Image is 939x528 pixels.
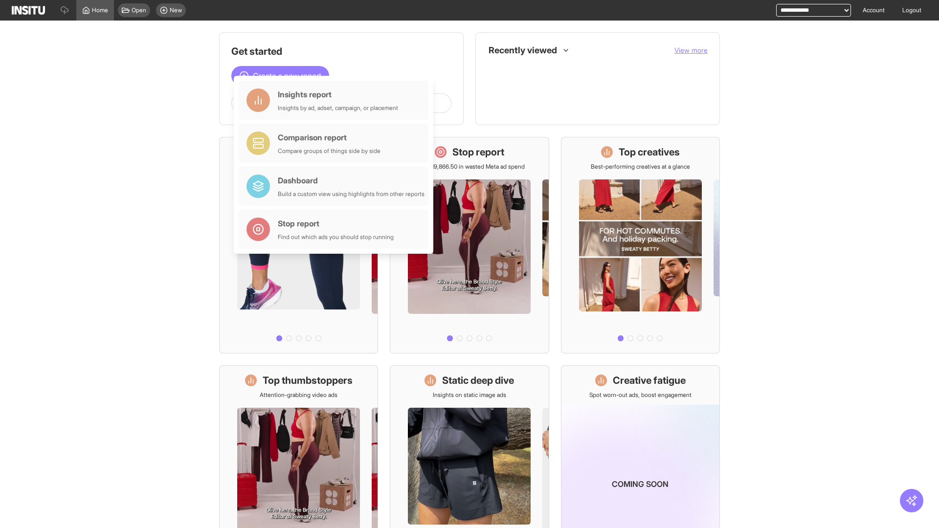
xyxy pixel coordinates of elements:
div: Stop report [278,218,394,229]
h1: Static deep dive [442,374,514,387]
h1: Stop report [452,145,504,159]
p: Attention-grabbing video ads [260,391,337,399]
div: Comparison report [278,132,380,143]
span: Home [92,6,108,14]
div: Insights by ad, adset, campaign, or placement [278,104,398,112]
div: Find out which ads you should stop running [278,233,394,241]
button: View more [674,45,708,55]
p: Insights on static image ads [433,391,506,399]
p: Save £19,866.50 in wasted Meta ad spend [414,163,525,171]
span: Open [132,6,146,14]
h1: Top thumbstoppers [263,374,353,387]
span: Create a new report [253,70,321,82]
div: Build a custom view using highlights from other reports [278,190,425,198]
div: Dashboard [278,175,425,186]
div: Compare groups of things side by side [278,147,380,155]
p: Best-performing creatives at a glance [591,163,690,171]
a: Stop reportSave £19,866.50 in wasted Meta ad spend [390,137,549,353]
a: Top creativesBest-performing creatives at a glance [561,137,720,353]
h1: Get started [231,44,451,58]
h1: Top creatives [619,145,680,159]
img: Logo [12,6,45,15]
a: What's live nowSee all active ads instantly [219,137,378,353]
div: Insights report [278,88,398,100]
button: Create a new report [231,66,329,86]
span: New [170,6,182,14]
span: View more [674,46,708,54]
